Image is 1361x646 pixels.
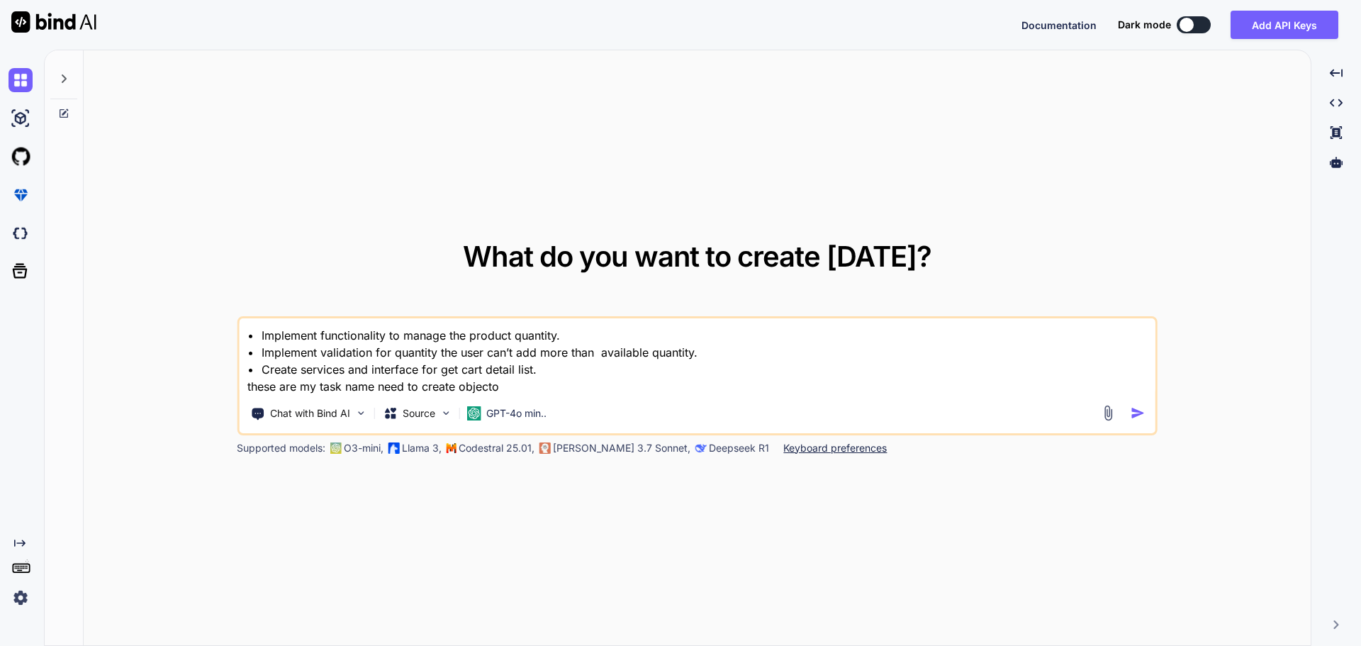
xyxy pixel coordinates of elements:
[9,106,33,130] img: ai-studio
[9,68,33,92] img: chat
[388,442,399,454] img: Llama2
[354,407,366,419] img: Pick Tools
[1118,18,1171,32] span: Dark mode
[1100,405,1116,421] img: attachment
[1021,18,1097,33] button: Documentation
[695,442,706,454] img: claude
[239,318,1155,395] textarea: • Implement functionality to manage the product quantity. • Implement validation for quantity the...
[402,441,442,455] p: Llama 3,
[270,406,350,421] p: Chat with Bind AI
[783,441,887,455] p: Keyboard preferences
[9,221,33,245] img: darkCloudIdeIcon
[1231,11,1338,39] button: Add API Keys
[439,407,452,419] img: Pick Models
[237,441,325,455] p: Supported models:
[344,441,383,455] p: O3-mini,
[539,442,550,454] img: claude
[1131,406,1146,421] img: icon
[553,441,690,455] p: [PERSON_NAME] 3.7 Sonnet,
[486,406,547,421] p: GPT-4o min..
[1021,19,1097,31] span: Documentation
[463,239,931,274] span: What do you want to create [DATE]?
[11,11,96,33] img: Bind AI
[9,145,33,169] img: githubLight
[466,406,481,421] img: GPT-4o mini
[9,183,33,207] img: premium
[459,441,534,455] p: Codestral 25.01,
[330,442,341,454] img: GPT-4
[709,441,769,455] p: Deepseek R1
[446,443,456,453] img: Mistral-AI
[9,586,33,610] img: settings
[403,406,435,421] p: Source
